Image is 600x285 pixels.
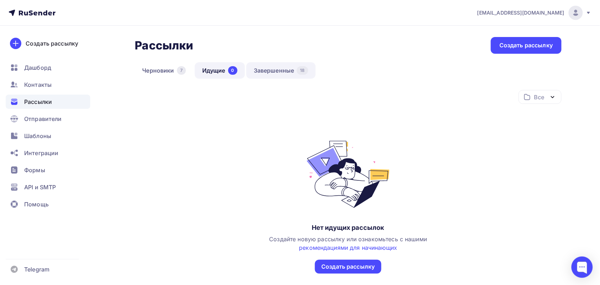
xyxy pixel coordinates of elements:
[135,38,193,53] h2: Рассылки
[297,66,308,75] div: 18
[24,183,56,191] span: API и SMTP
[6,163,90,177] a: Формы
[246,62,316,79] a: Завершенные18
[24,132,51,140] span: Шаблоны
[6,60,90,75] a: Дашборд
[135,62,193,79] a: Черновики7
[24,97,52,106] span: Рассылки
[6,95,90,109] a: Рассылки
[195,62,245,79] a: Идущие0
[6,129,90,143] a: Шаблоны
[24,80,52,89] span: Контакты
[477,6,591,20] a: [EMAIL_ADDRESS][DOMAIN_NAME]
[519,90,562,104] button: Все
[24,149,58,157] span: Интеграции
[24,265,49,274] span: Telegram
[477,9,564,16] span: [EMAIL_ADDRESS][DOMAIN_NAME]
[299,244,397,251] a: рекомендациями для начинающих
[534,93,544,101] div: Все
[499,41,553,49] div: Создать рассылку
[6,112,90,126] a: Отправители
[321,263,375,271] div: Создать рассылку
[6,78,90,92] a: Контакты
[228,66,237,75] div: 0
[177,66,186,75] div: 7
[269,236,427,251] span: Создайте новую рассылку или ознакомьтесь с нашими
[312,223,385,232] div: Нет идущих рассылок
[26,39,78,48] div: Создать рассылку
[24,166,45,174] span: Формы
[24,63,51,72] span: Дашборд
[24,200,49,209] span: Помощь
[24,115,62,123] span: Отправители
